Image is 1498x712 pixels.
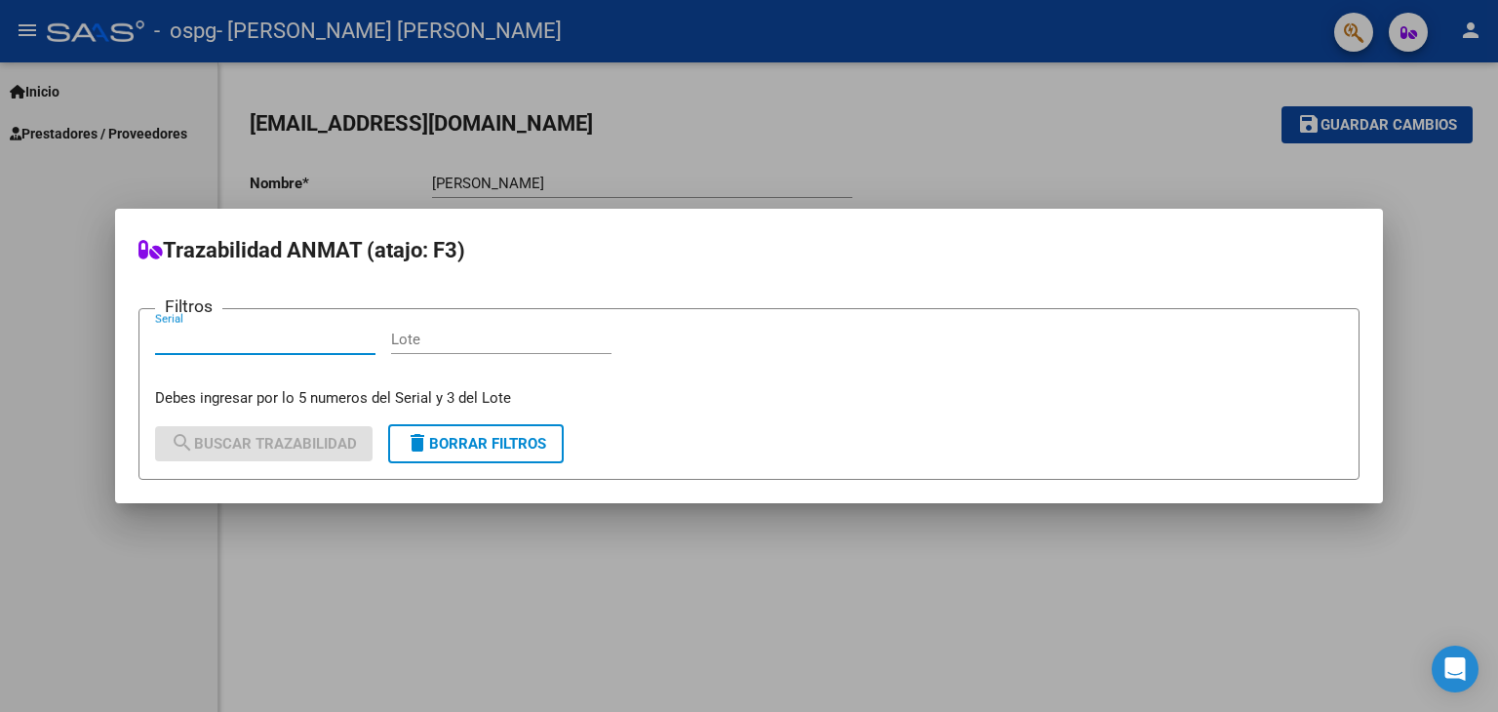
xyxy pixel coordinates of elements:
div: Open Intercom Messenger [1432,646,1478,692]
h3: Filtros [155,294,222,319]
span: Buscar Trazabilidad [171,435,357,453]
h2: Trazabilidad ANMAT (atajo: F3) [138,232,1360,269]
mat-icon: search [171,431,194,455]
span: Borrar Filtros [406,435,546,453]
p: Debes ingresar por lo 5 numeros del Serial y 3 del Lote [155,387,1343,410]
mat-icon: delete [406,431,429,455]
button: Buscar Trazabilidad [155,426,373,461]
button: Borrar Filtros [388,424,564,463]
